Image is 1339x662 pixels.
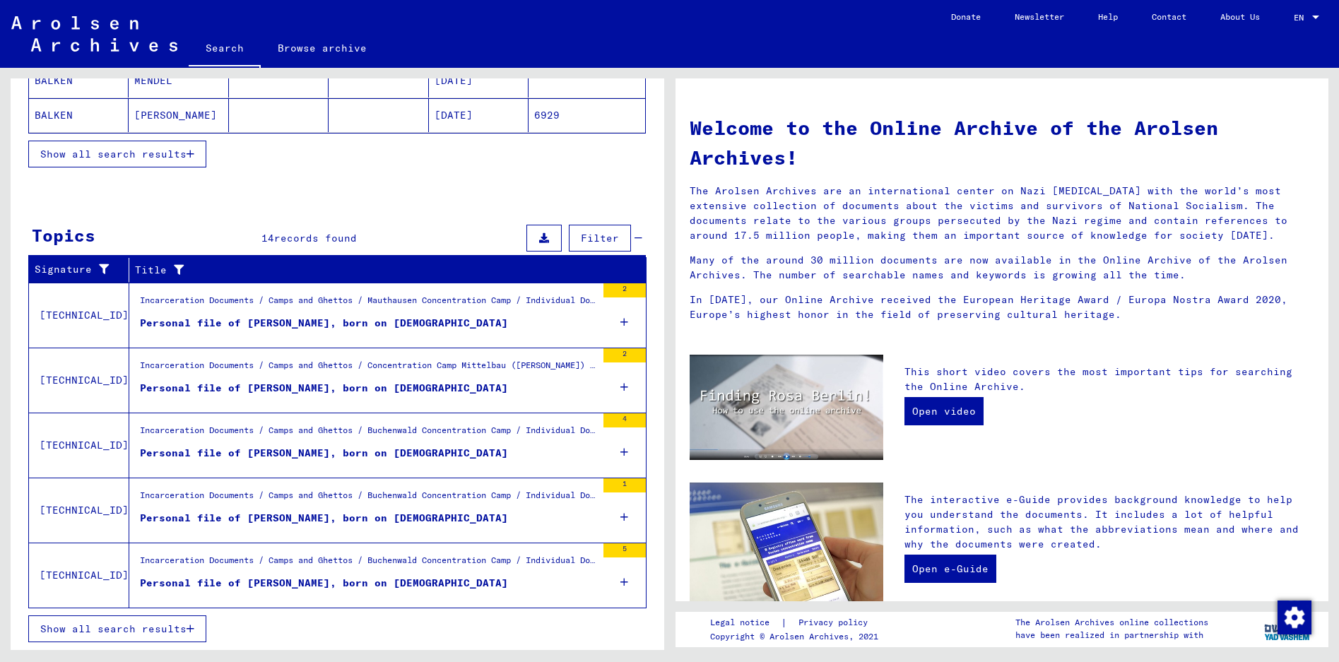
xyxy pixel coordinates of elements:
[29,413,129,478] td: [TECHNICAL_ID]
[603,283,646,297] div: 2
[1261,611,1314,646] img: yv_logo.png
[140,489,596,509] div: Incarceration Documents / Camps and Ghettos / Buchenwald Concentration Camp / Individual Document...
[40,148,187,160] span: Show all search results
[140,294,596,314] div: Incarceration Documents / Camps and Ghettos / Mauthausen Concentration Camp / Individual Document...
[904,397,984,425] a: Open video
[1015,616,1208,629] p: The Arolsen Archives online collections
[603,478,646,492] div: 1
[690,355,884,461] img: video.jpg
[904,555,996,583] a: Open e-Guide
[581,232,619,244] span: Filter
[690,483,884,613] img: eguide.jpg
[904,365,1314,394] p: This short video covers the most important tips for searching the Online Archive.
[140,576,508,591] div: Personal file of [PERSON_NAME], born on [DEMOGRAPHIC_DATA]
[28,615,206,642] button: Show all search results
[261,232,274,244] span: 14
[189,31,261,68] a: Search
[690,184,1315,243] p: The Arolsen Archives are an international center on Nazi [MEDICAL_DATA] with the world’s most ext...
[904,492,1314,552] p: The interactive e-Guide provides background knowledge to help you understand the documents. It in...
[1015,629,1208,642] p: have been realized in partnership with
[32,223,95,248] div: Topics
[35,259,129,281] div: Signature
[603,413,646,427] div: 4
[140,316,508,331] div: Personal file of [PERSON_NAME], born on [DEMOGRAPHIC_DATA]
[1278,601,1311,634] img: Change consent
[603,348,646,362] div: 2
[135,259,629,281] div: Title
[140,359,596,379] div: Incarceration Documents / Camps and Ghettos / Concentration Camp Mittelbau ([PERSON_NAME]) / Conc...
[35,262,111,277] div: Signature
[28,141,206,167] button: Show all search results
[429,98,529,132] mat-cell: [DATE]
[140,381,508,396] div: Personal file of [PERSON_NAME], born on [DEMOGRAPHIC_DATA]
[690,113,1315,172] h1: Welcome to the Online Archive of the Arolsen Archives!
[710,630,885,643] p: Copyright © Arolsen Archives, 2021
[40,622,187,635] span: Show all search results
[29,98,129,132] mat-cell: BALKEN
[569,225,631,252] button: Filter
[29,283,129,348] td: [TECHNICAL_ID]
[129,64,228,97] mat-cell: MENDEL
[690,292,1315,322] p: In [DATE], our Online Archive received the European Heritage Award / Europa Nostra Award 2020, Eu...
[274,232,357,244] span: records found
[710,615,781,630] a: Legal notice
[11,16,177,52] img: Arolsen_neg.svg
[429,64,529,97] mat-cell: [DATE]
[690,253,1315,283] p: Many of the around 30 million documents are now available in the Online Archive of the Arolsen Ar...
[787,615,885,630] a: Privacy policy
[529,98,644,132] mat-cell: 6929
[140,446,508,461] div: Personal file of [PERSON_NAME], born on [DEMOGRAPHIC_DATA]
[129,98,228,132] mat-cell: [PERSON_NAME]
[140,554,596,574] div: Incarceration Documents / Camps and Ghettos / Buchenwald Concentration Camp / Individual Document...
[29,543,129,608] td: [TECHNICAL_ID]
[261,31,384,65] a: Browse archive
[140,424,596,444] div: Incarceration Documents / Camps and Ghettos / Buchenwald Concentration Camp / Individual Document...
[1294,13,1309,23] span: EN
[29,478,129,543] td: [TECHNICAL_ID]
[29,348,129,413] td: [TECHNICAL_ID]
[603,543,646,557] div: 5
[710,615,885,630] div: |
[140,511,508,526] div: Personal file of [PERSON_NAME], born on [DEMOGRAPHIC_DATA]
[29,64,129,97] mat-cell: BALKEN
[135,263,611,278] div: Title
